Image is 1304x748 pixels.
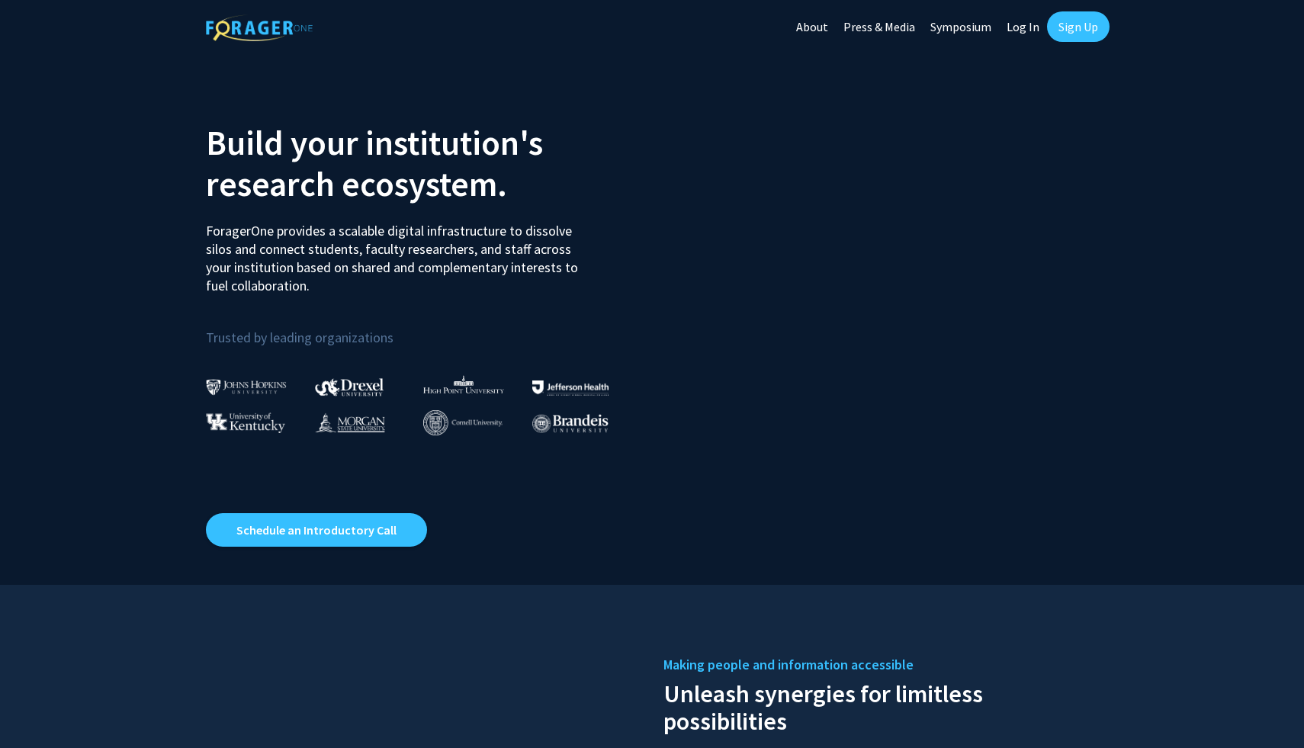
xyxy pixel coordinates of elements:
[206,14,313,41] img: ForagerOne Logo
[663,676,1098,735] h2: Unleash synergies for limitless possibilities
[206,413,285,433] img: University of Kentucky
[206,513,427,547] a: Opens in a new tab
[1047,11,1110,42] a: Sign Up
[423,410,503,435] img: Cornell University
[206,307,641,349] p: Trusted by leading organizations
[532,414,609,433] img: Brandeis University
[423,375,504,393] img: High Point University
[532,380,609,395] img: Thomas Jefferson University
[206,210,589,295] p: ForagerOne provides a scalable digital infrastructure to dissolve silos and connect students, fac...
[206,122,641,204] h2: Build your institution's research ecosystem.
[663,653,1098,676] h5: Making people and information accessible
[206,379,287,395] img: Johns Hopkins University
[315,378,384,396] img: Drexel University
[315,413,385,432] img: Morgan State University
